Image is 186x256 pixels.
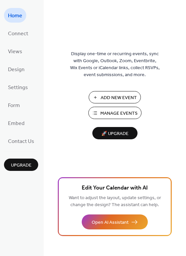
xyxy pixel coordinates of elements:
span: Contact Us [8,136,34,147]
span: Display one-time or recurring events, sync with Google, Outlook, Zoom, Eventbrite, Wix Events or ... [70,51,160,78]
span: Upgrade [11,162,32,169]
span: 🚀 Upgrade [96,129,134,138]
span: Open AI Assistant [92,219,129,226]
span: Edit Your Calendar with AI [82,184,148,193]
a: Connect [4,26,32,41]
a: Home [4,8,26,23]
span: Form [8,100,20,111]
span: Embed [8,118,25,129]
span: Settings [8,82,28,93]
a: Design [4,62,29,76]
span: Connect [8,29,28,39]
a: Views [4,44,26,59]
span: Want to adjust the layout, update settings, or change the design? The assistant can help. [69,193,161,209]
span: Manage Events [100,110,138,117]
span: Views [8,47,22,57]
button: Add New Event [89,91,141,103]
button: Manage Events [88,107,141,119]
a: Settings [4,80,32,94]
span: Add New Event [101,94,137,101]
a: Embed [4,116,29,130]
a: Contact Us [4,134,38,148]
button: 🚀 Upgrade [92,127,138,139]
a: Form [4,98,24,112]
button: Upgrade [4,159,38,171]
button: Open AI Assistant [82,214,148,229]
span: Home [8,11,22,21]
span: Design [8,64,25,75]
